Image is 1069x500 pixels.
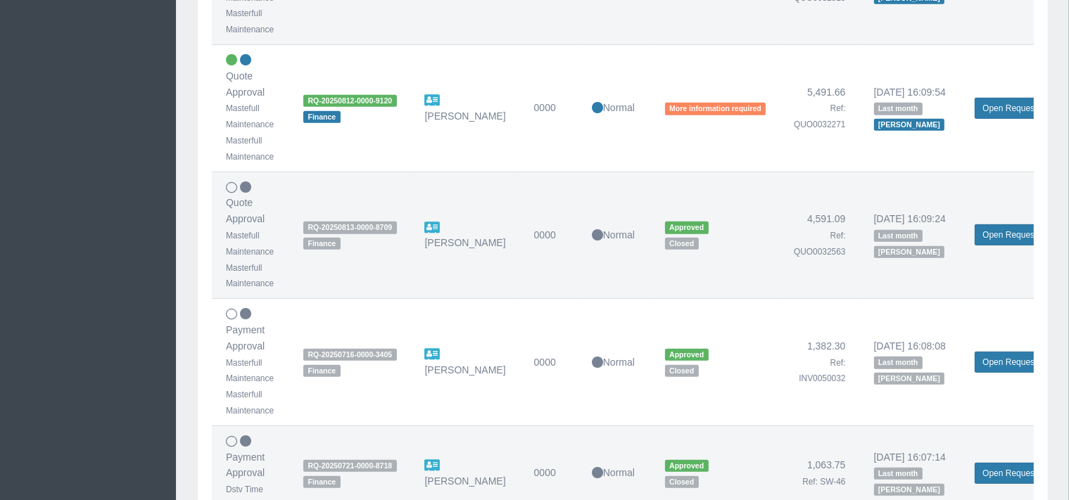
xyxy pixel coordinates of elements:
span: Closed [665,476,699,488]
td: 0000 [520,299,578,426]
span: Finance [303,111,340,123]
td: 0000 [520,172,578,299]
small: Dstv Time [226,485,263,494]
small: Masterfull Maintenance [226,358,274,384]
span: Last month [874,357,923,368]
span: Approved [665,349,709,361]
td: Normal [578,44,651,172]
span: Closed [665,238,699,250]
span: Last month [874,230,923,242]
small: Masterfull Maintenance [226,390,274,416]
td: 4,591.09 [780,172,859,299]
span: Approved [665,460,709,472]
span: [PERSON_NAME] [874,484,945,496]
span: [PERSON_NAME] [874,246,945,258]
td: 1,382.30 [780,299,859,426]
span: Finance [303,476,340,488]
td: Payment Approval [212,299,289,426]
a: Open Request [975,463,1044,484]
a: Open Request [975,352,1044,373]
td: Quote Approval [212,172,289,299]
span: More information required [665,103,766,115]
span: Finance [303,238,340,250]
td: [PERSON_NAME] [411,299,520,426]
span: Last month [874,468,923,480]
td: [DATE] 16:09:54 [860,44,961,172]
small: Masterfull Maintenance [226,263,274,289]
small: Masterfull Maintenance [226,8,274,34]
a: Open Request [975,224,1044,245]
td: 0000 [520,44,578,172]
span: RQ-20250812-0000-9120 [303,95,396,107]
small: Ref: SW-46 [802,477,845,487]
span: RQ-20250716-0000-3405 [303,349,396,361]
span: Finance [303,365,340,377]
td: [PERSON_NAME] [411,172,520,299]
td: Normal [578,172,651,299]
small: Ref: QUO0032563 [794,231,845,257]
span: Closed [665,365,699,377]
small: Mastefull Maintenance [226,103,274,129]
a: Open Request [975,98,1044,119]
small: Masterfull Maintenance [226,136,274,162]
span: RQ-20250721-0000-8718 [303,460,396,472]
td: [PERSON_NAME] [411,44,520,172]
td: [DATE] 16:08:08 [860,299,961,426]
span: Last month [874,103,923,115]
span: [PERSON_NAME] [874,119,945,131]
td: 5,491.66 [780,44,859,172]
td: Quote Approval [212,44,289,172]
span: Approved [665,222,709,233]
span: RQ-20250813-0000-8709 [303,222,396,233]
small: Mastefull Maintenance [226,231,274,257]
td: Normal [578,299,651,426]
td: [DATE] 16:09:24 [860,172,961,299]
span: [PERSON_NAME] [874,373,945,385]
